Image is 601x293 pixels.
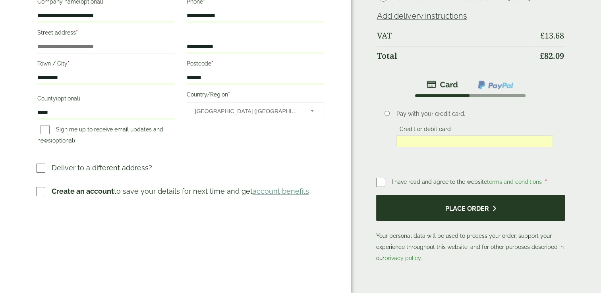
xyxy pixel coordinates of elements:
a: terms and conditions [487,179,542,185]
strong: Create an account [52,187,114,195]
p: Deliver to a different address? [52,162,152,173]
label: Country/Region [187,89,324,102]
abbr: required [68,60,70,67]
abbr: required [211,60,213,67]
span: Country/Region [187,102,324,119]
p: Pay with your credit card. [396,110,553,118]
abbr: required [545,179,547,185]
iframe: Secure card payment input frame [399,138,550,145]
span: £ [540,50,544,61]
bdi: 13.68 [540,30,564,41]
a: account benefits [253,187,309,195]
span: United Kingdom (UK) [195,103,300,120]
abbr: required [228,91,230,98]
span: (optional) [51,137,75,144]
label: Postcode [187,58,324,71]
label: Sign me up to receive email updates and news [37,126,163,146]
label: County [37,93,175,106]
bdi: 82.09 [540,50,564,61]
span: £ [540,30,545,41]
th: VAT [377,26,535,45]
input: Sign me up to receive email updates and news(optional) [41,125,50,134]
p: to save your details for next time and get [52,186,309,197]
label: Street address [37,27,175,40]
th: Total [377,46,535,66]
abbr: required [76,29,78,36]
button: Place order [376,195,565,221]
a: Add delivery instructions [377,11,467,21]
label: Credit or debit card [396,126,454,135]
img: ppcp-gateway.png [477,80,514,90]
label: Town / City [37,58,175,71]
p: Your personal data will be used to process your order, support your experience throughout this we... [376,195,565,264]
a: privacy policy [385,255,421,261]
span: (optional) [56,95,80,102]
img: stripe.png [427,80,458,89]
span: I have read and agree to the website [392,179,543,185]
